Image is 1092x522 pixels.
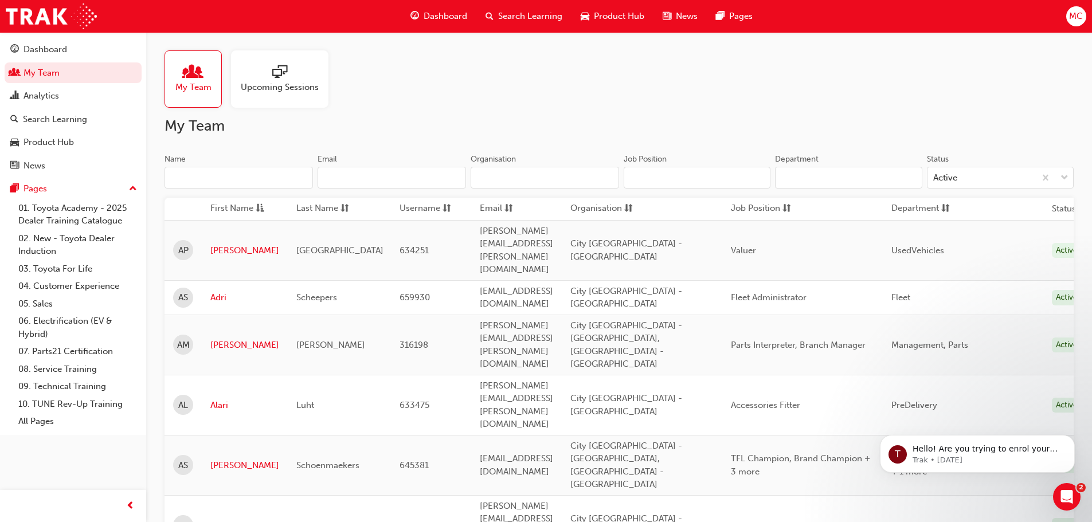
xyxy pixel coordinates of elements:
div: Department [775,154,819,165]
div: Pages [24,182,47,195]
span: Fleet Administrator [731,292,807,303]
a: 06. Electrification (EV & Hybrid) [14,312,142,343]
span: people-icon [186,65,201,81]
img: Trak [6,3,97,29]
button: Departmentsorting-icon [891,202,954,216]
div: Email [318,154,337,165]
a: 03. Toyota For Life [14,260,142,278]
span: news-icon [663,9,671,23]
span: AS [178,291,188,304]
a: [PERSON_NAME] [210,339,279,352]
span: sorting-icon [941,202,950,216]
a: guage-iconDashboard [401,5,476,28]
a: 01. Toyota Academy - 2025 Dealer Training Catalogue [14,199,142,230]
span: up-icon [129,182,137,197]
span: City [GEOGRAPHIC_DATA] - [GEOGRAPHIC_DATA] [570,286,682,309]
div: Status [927,154,949,165]
div: Dashboard [24,43,67,56]
a: 08. Service Training [14,360,142,378]
span: City [GEOGRAPHIC_DATA] - [GEOGRAPHIC_DATA], [GEOGRAPHIC_DATA] - [GEOGRAPHIC_DATA] [570,441,682,490]
span: sorting-icon [340,202,349,216]
button: DashboardMy TeamAnalyticsSearch LearningProduct HubNews [5,37,142,178]
a: pages-iconPages [707,5,762,28]
span: TFL Champion, Brand Champion + 3 more [731,453,870,477]
span: Fleet [891,292,910,303]
button: Pages [5,178,142,199]
h2: My Team [165,117,1074,135]
div: Organisation [471,154,516,165]
a: 10. TUNE Rev-Up Training [14,395,142,413]
span: 316198 [400,340,428,350]
span: pages-icon [10,184,19,194]
div: Name [165,154,186,165]
button: First Nameasc-icon [210,202,273,216]
a: Analytics [5,85,142,107]
span: 634251 [400,245,429,256]
button: Usernamesorting-icon [400,202,463,216]
span: Product Hub [594,10,644,23]
span: [EMAIL_ADDRESS][DOMAIN_NAME] [480,286,553,309]
button: Emailsorting-icon [480,202,543,216]
span: guage-icon [10,45,19,55]
span: [PERSON_NAME] [296,340,365,350]
span: City [GEOGRAPHIC_DATA] - [GEOGRAPHIC_DATA], [GEOGRAPHIC_DATA] - [GEOGRAPHIC_DATA] [570,320,682,370]
span: AS [178,459,188,472]
span: Schoenmaekers [296,460,359,470]
span: sorting-icon [624,202,633,216]
span: Dashboard [424,10,467,23]
span: Management, Parts [891,340,968,350]
span: Scheepers [296,292,337,303]
a: 02. New - Toyota Dealer Induction [14,230,142,260]
span: My Team [175,81,212,94]
a: news-iconNews [653,5,707,28]
a: search-iconSearch Learning [476,5,572,28]
a: Adri [210,291,279,304]
span: Organisation [570,202,622,216]
div: Active [1052,337,1082,353]
div: News [24,159,45,172]
input: Name [165,167,313,189]
span: [PERSON_NAME][EMAIL_ADDRESS][PERSON_NAME][DOMAIN_NAME] [480,226,553,275]
input: Job Position [624,167,770,189]
input: Department [775,167,922,189]
a: 05. Sales [14,295,142,313]
div: Active [1052,398,1082,413]
span: Department [891,202,939,216]
a: Dashboard [5,39,142,60]
span: sessionType_ONLINE_URL-icon [272,65,287,81]
a: car-iconProduct Hub [572,5,653,28]
div: Active [1052,290,1082,305]
span: 645381 [400,460,429,470]
input: Email [318,167,466,189]
div: Active [1052,243,1082,258]
span: [PERSON_NAME][EMAIL_ADDRESS][PERSON_NAME][DOMAIN_NAME] [480,380,553,430]
span: [GEOGRAPHIC_DATA] [296,245,383,256]
button: Organisationsorting-icon [570,202,633,216]
th: Status [1052,202,1076,215]
span: people-icon [10,68,19,79]
span: prev-icon [126,499,135,513]
span: First Name [210,202,253,216]
span: asc-icon [256,202,264,216]
span: guage-icon [410,9,419,23]
div: Analytics [24,89,59,103]
span: UsedVehicles [891,245,944,256]
span: 633475 [400,400,429,410]
a: Upcoming Sessions [231,50,338,108]
span: car-icon [581,9,589,23]
span: news-icon [10,161,19,171]
span: Upcoming Sessions [241,81,319,94]
span: PreDelivery [891,400,937,410]
a: Alari [210,399,279,412]
span: sorting-icon [443,202,451,216]
span: pages-icon [716,9,725,23]
div: Product Hub [24,136,74,149]
a: 09. Technical Training [14,378,142,395]
a: News [5,155,142,176]
span: chart-icon [10,91,19,101]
